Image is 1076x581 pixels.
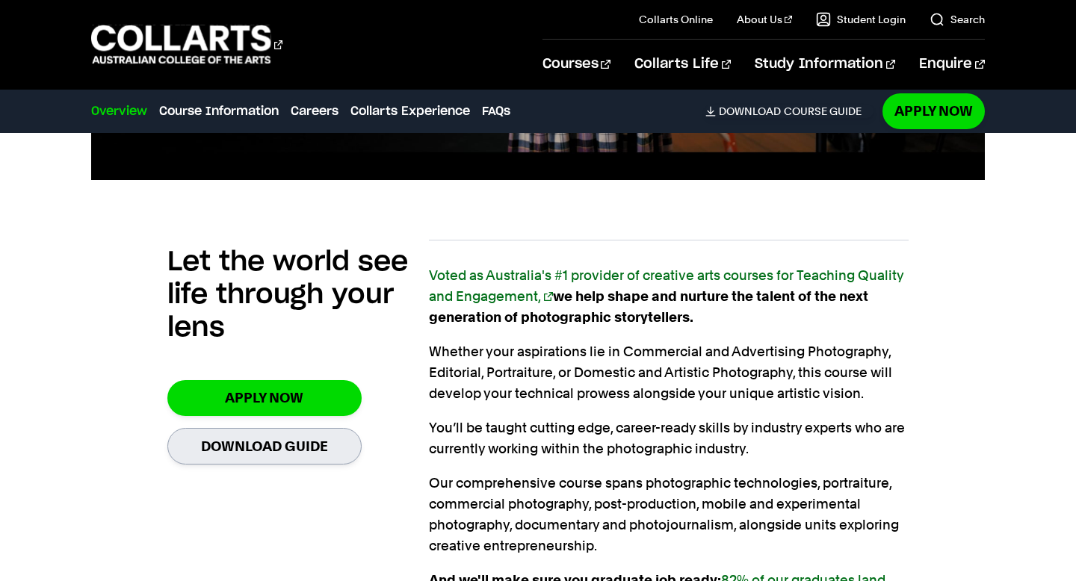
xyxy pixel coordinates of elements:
[639,12,713,27] a: Collarts Online
[91,102,147,120] a: Overview
[429,267,903,325] strong: we help shape and nurture the talent of the next generation of photographic storytellers.
[919,40,984,89] a: Enquire
[167,428,362,465] a: Download Guide
[882,93,985,128] a: Apply Now
[634,40,731,89] a: Collarts Life
[816,12,906,27] a: Student Login
[291,102,338,120] a: Careers
[482,102,510,120] a: FAQs
[542,40,610,89] a: Courses
[167,246,429,344] h2: Let the world see life through your lens
[737,12,792,27] a: About Us
[429,417,909,459] p: You’ll be taught cutting edge, career-ready skills by industry experts who are currently working ...
[429,341,909,404] p: Whether your aspirations lie in Commercial and Advertising Photography, Editorial, Portraiture, o...
[167,380,362,415] a: Apply Now
[159,102,279,120] a: Course Information
[429,473,909,556] p: Our comprehensive course spans photographic technologies, portraiture, commercial photography, po...
[705,105,874,118] a: DownloadCourse Guide
[350,102,470,120] a: Collarts Experience
[930,12,985,27] a: Search
[91,23,282,66] div: Go to homepage
[755,40,895,89] a: Study Information
[719,105,781,118] span: Download
[429,267,903,304] a: Voted as Australia's #1 provider of creative arts courses for Teaching Quality and Engagement,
